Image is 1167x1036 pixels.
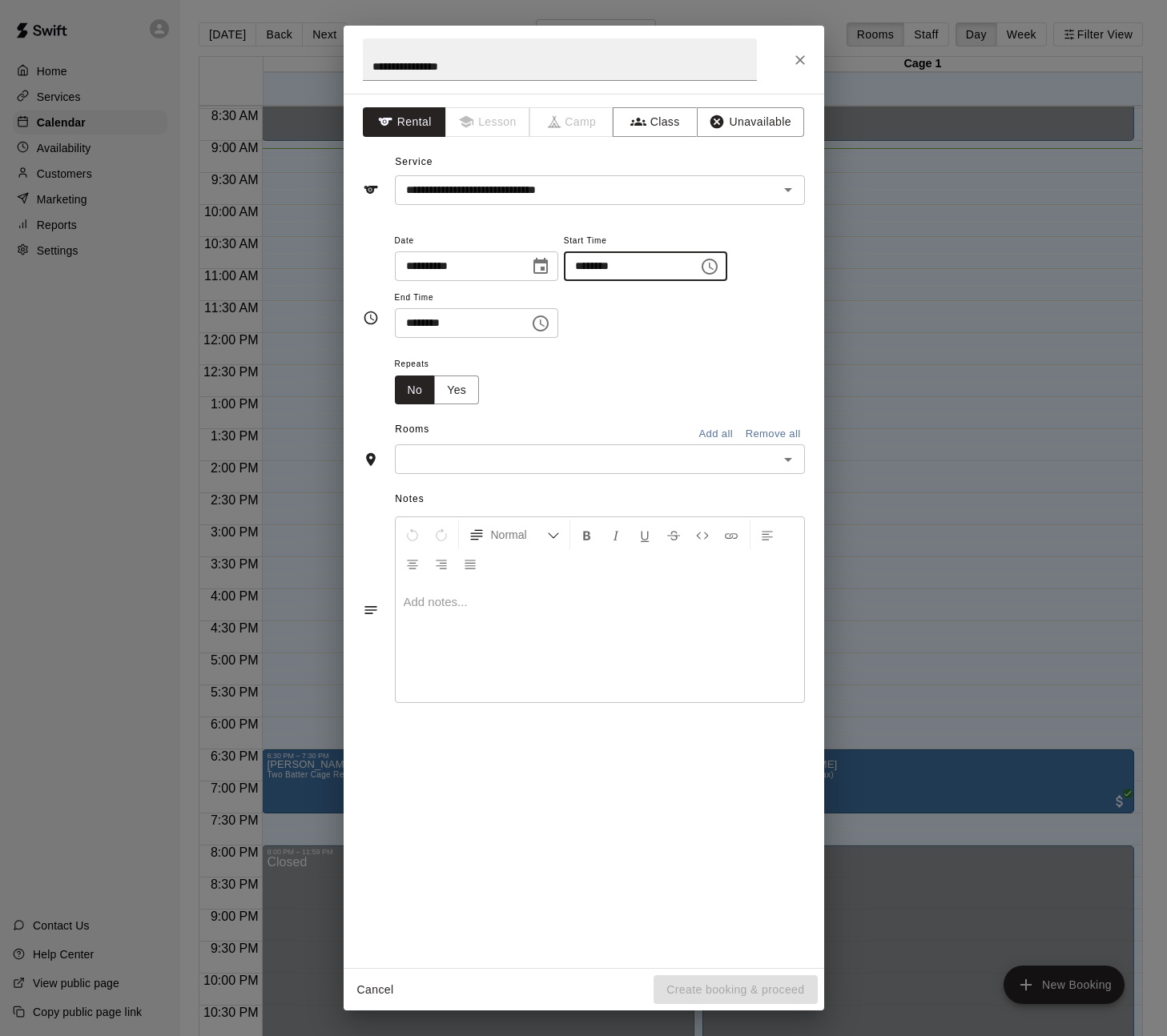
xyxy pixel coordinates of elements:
[363,452,379,468] svg: Rooms
[777,448,799,471] button: Open
[694,251,726,283] button: Choose time, selected time is 8:00 AM
[462,520,566,549] button: Formatting Options
[395,287,558,309] span: End Time
[395,354,493,375] span: Repeats
[363,602,379,618] svg: Notes
[660,520,687,549] button: Format Strikethrough
[399,549,426,578] button: Center Align
[457,549,484,578] button: Justify Align
[363,182,379,198] svg: Service
[428,520,455,549] button: Redo
[434,375,479,405] button: Yes
[602,520,630,549] button: Format Italics
[564,231,727,252] span: Start Time
[395,156,433,167] span: Service
[363,310,379,326] svg: Timing
[718,520,745,549] button: Insert Link
[754,520,781,549] button: Left Align
[777,179,799,201] button: Open
[573,520,601,549] button: Format Bold
[613,107,697,137] button: Class
[395,375,480,405] div: outlined button group
[530,107,614,137] span: Camps can only be created in the Services page
[631,520,658,549] button: Format Underline
[525,307,557,339] button: Choose time, selected time is 8:30 AM
[399,520,426,549] button: Undo
[742,422,805,447] button: Remove all
[395,375,436,405] button: No
[690,422,742,447] button: Add all
[350,975,401,1005] button: Cancel
[446,107,530,137] span: Lessons must be created in the Services page first
[689,520,716,549] button: Insert Code
[786,46,815,74] button: Close
[395,231,558,252] span: Date
[395,487,804,512] span: Notes
[491,527,547,543] span: Normal
[428,549,455,578] button: Right Align
[395,424,429,435] span: Rooms
[697,107,804,137] button: Unavailable
[363,107,447,137] button: Rental
[525,251,557,283] button: Choose date, selected date is Sep 12, 2025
